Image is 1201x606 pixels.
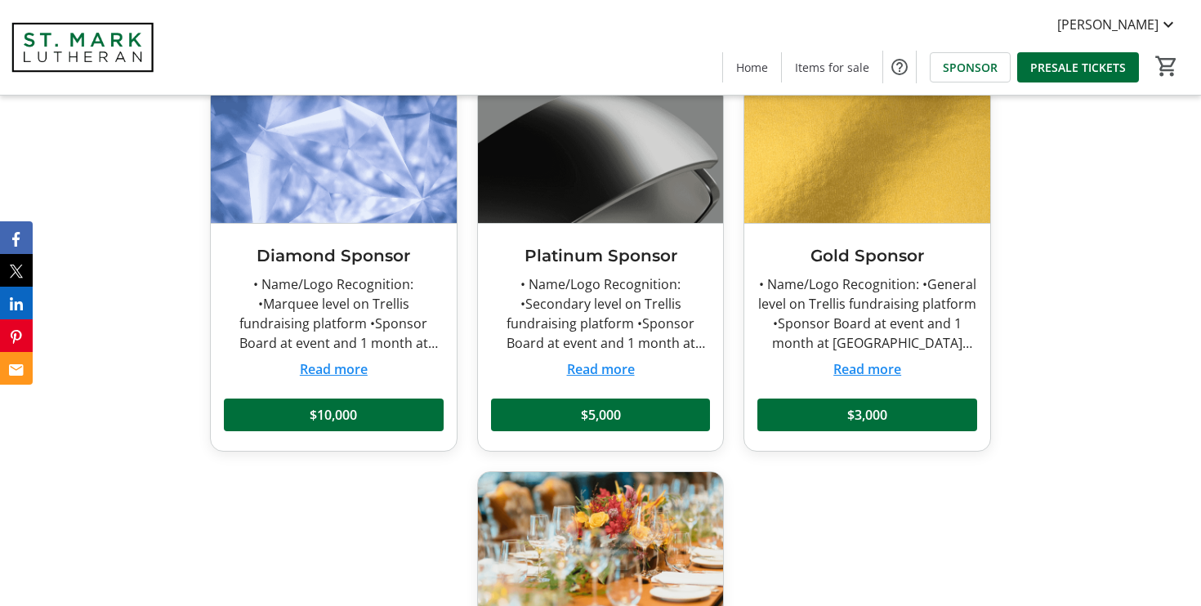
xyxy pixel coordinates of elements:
[757,243,977,268] h3: Gold Sponsor
[491,243,711,268] h3: Platinum Sponsor
[782,52,882,82] a: Items for sale
[1044,11,1191,38] button: [PERSON_NAME]
[1152,51,1181,81] button: Cart
[757,399,977,431] button: $3,000
[736,59,768,76] span: Home
[1017,52,1139,82] a: PRESALE TICKETS
[581,405,621,425] span: $5,000
[310,405,357,425] span: $10,000
[723,52,781,82] a: Home
[833,359,901,379] button: Read more
[478,85,724,223] img: Platinum Sponsor
[1057,15,1159,34] span: [PERSON_NAME]
[795,59,869,76] span: Items for sale
[224,274,444,353] div: • Name/Logo Recognition: •Marquee level on Trellis fundraising platform •Sponsor Board at event a...
[883,51,916,83] button: Help
[567,359,635,379] button: Read more
[491,399,711,431] button: $5,000
[211,85,457,223] img: Diamond Sponsor
[757,274,977,353] div: • Name/Logo Recognition: •General level on Trellis fundraising platform •Sponsor Board at event a...
[1030,59,1126,76] span: PRESALE TICKETS
[224,243,444,268] h3: Diamond Sponsor
[300,359,368,379] button: Read more
[744,85,990,223] img: Gold Sponsor
[930,52,1011,82] a: SPONSOR
[224,399,444,431] button: $10,000
[10,7,155,88] img: St. Mark Lutheran School's Logo
[491,274,711,353] div: • Name/Logo Recognition: •Secondary level on Trellis fundraising platform •Sponsor Board at event...
[943,59,998,76] span: SPONSOR
[847,405,887,425] span: $3,000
